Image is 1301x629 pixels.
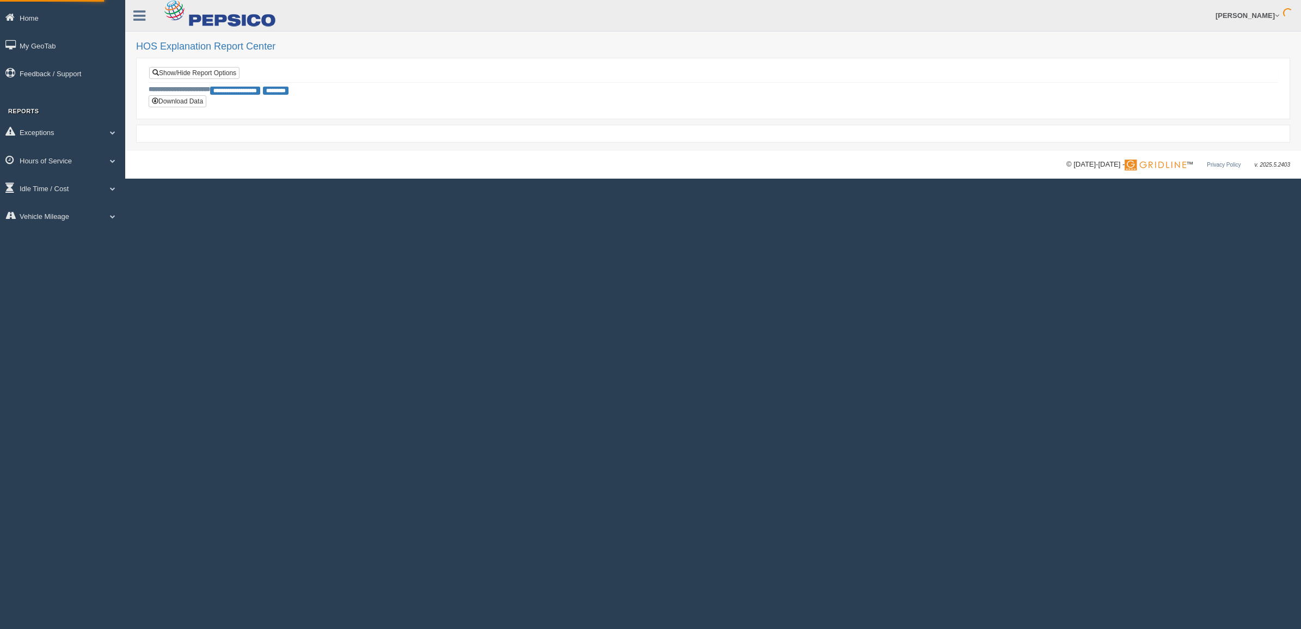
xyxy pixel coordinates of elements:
a: Privacy Policy [1207,162,1241,168]
div: © [DATE]-[DATE] - ™ [1066,159,1290,170]
span: v. 2025.5.2403 [1255,162,1290,168]
a: Show/Hide Report Options [149,67,240,79]
button: Download Data [149,95,206,107]
img: Gridline [1125,160,1186,170]
h2: HOS Explanation Report Center [136,41,1290,52]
